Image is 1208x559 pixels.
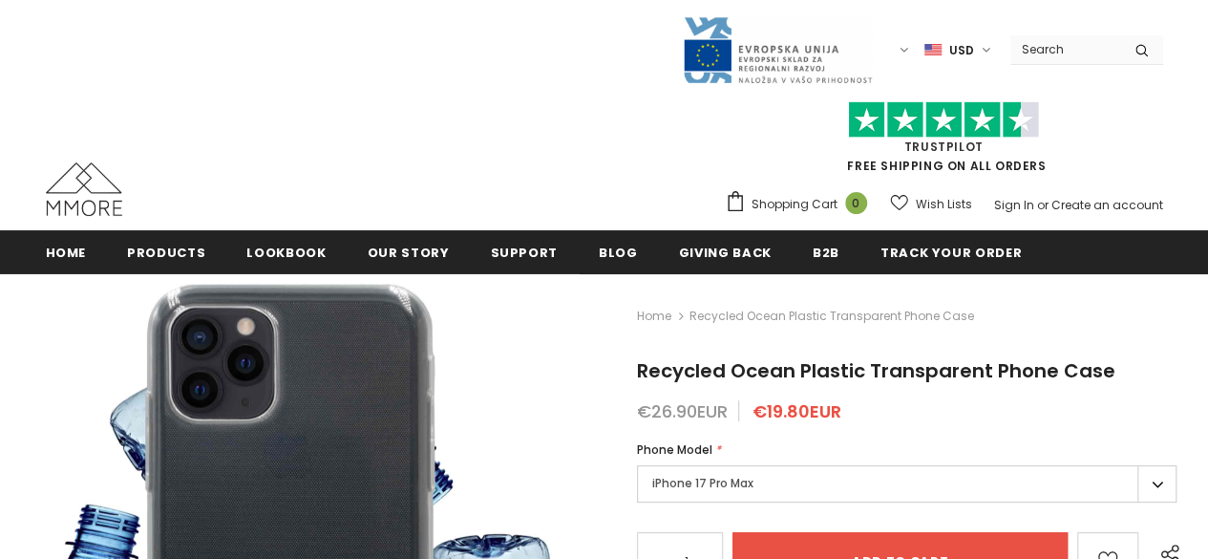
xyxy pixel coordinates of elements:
[46,244,87,262] span: Home
[368,244,450,262] span: Our Story
[916,195,972,214] span: Wish Lists
[682,41,873,57] a: Javni Razpis
[246,230,326,273] a: Lookbook
[599,230,638,273] a: Blog
[1037,197,1049,213] span: or
[46,162,122,216] img: MMORE Cases
[46,230,87,273] a: Home
[752,195,837,214] span: Shopping Cart
[725,190,877,219] a: Shopping Cart 0
[637,441,712,458] span: Phone Model
[689,305,974,328] span: Recycled Ocean Plastic Transparent Phone Case
[994,197,1034,213] a: Sign In
[845,192,867,214] span: 0
[679,230,772,273] a: Giving back
[490,244,558,262] span: support
[848,101,1039,139] img: Trust Pilot Stars
[1010,35,1120,63] input: Search Site
[127,230,205,273] a: Products
[682,15,873,85] img: Javni Razpis
[904,139,984,155] a: Trustpilot
[725,110,1163,174] span: FREE SHIPPING ON ALL ORDERS
[949,41,974,60] span: USD
[368,230,450,273] a: Our Story
[637,465,1176,503] label: iPhone 17 Pro Max
[880,244,1022,262] span: Track your order
[813,230,839,273] a: B2B
[679,244,772,262] span: Giving back
[127,244,205,262] span: Products
[813,244,839,262] span: B2B
[1051,197,1163,213] a: Create an account
[490,230,558,273] a: support
[924,42,942,58] img: USD
[752,399,841,423] span: €19.80EUR
[246,244,326,262] span: Lookbook
[637,357,1115,384] span: Recycled Ocean Plastic Transparent Phone Case
[890,187,972,221] a: Wish Lists
[637,305,671,328] a: Home
[637,399,728,423] span: €26.90EUR
[599,244,638,262] span: Blog
[880,230,1022,273] a: Track your order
